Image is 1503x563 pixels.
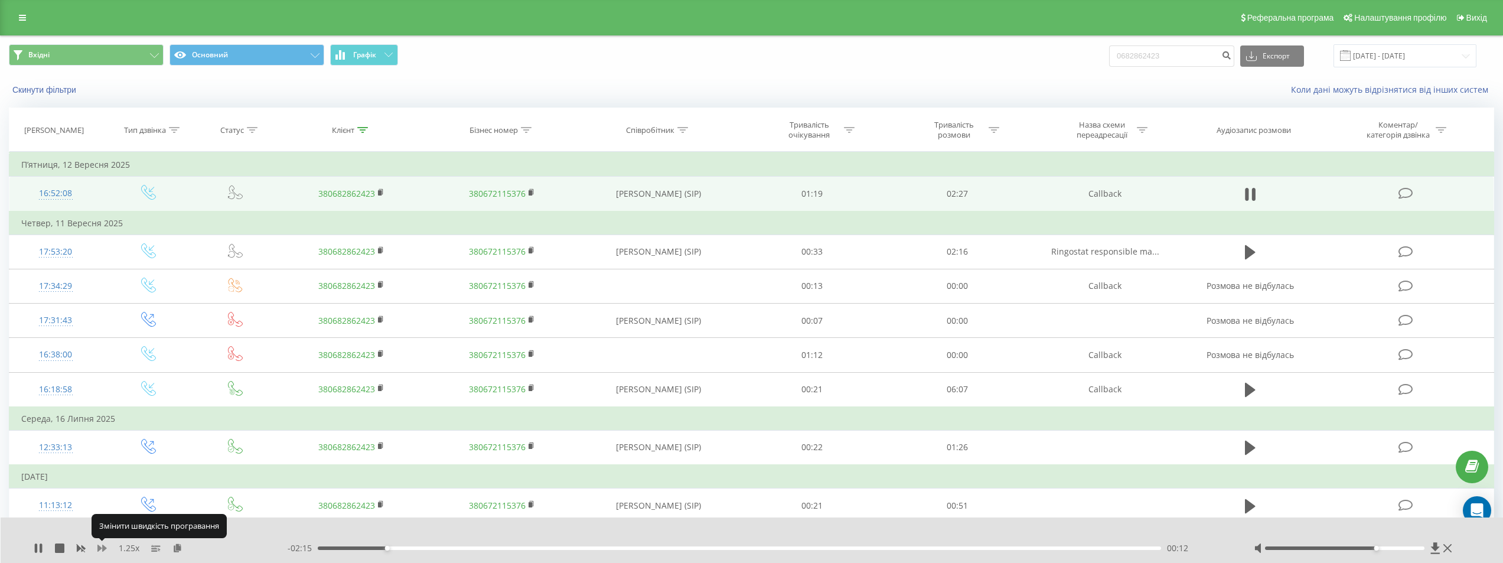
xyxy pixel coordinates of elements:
[885,430,1029,465] td: 01:26
[9,44,164,66] button: Вхідні
[578,177,740,211] td: [PERSON_NAME] (SIP)
[1374,546,1379,551] div: Accessibility label
[332,125,354,135] div: Клієнт
[885,338,1029,372] td: 00:00
[1240,45,1304,67] button: Експорт
[578,489,740,523] td: [PERSON_NAME] (SIP)
[9,153,1494,177] td: П’ятниця, 12 Вересня 2025
[469,500,526,511] a: 380672115376
[92,514,227,538] div: Змінити швидкість програвання
[169,44,324,66] button: Основний
[21,309,90,332] div: 17:31:43
[21,240,90,263] div: 17:53:20
[740,177,885,211] td: 01:19
[469,315,526,326] a: 380672115376
[1466,13,1487,22] span: Вихід
[385,546,390,551] div: Accessibility label
[469,441,526,453] a: 380672115376
[318,188,375,199] a: 380682862423
[740,269,885,303] td: 00:13
[1463,496,1491,525] div: Open Intercom Messenger
[24,125,84,135] div: [PERSON_NAME]
[578,430,740,465] td: [PERSON_NAME] (SIP)
[740,338,885,372] td: 01:12
[1109,45,1234,67] input: Пошук за номером
[1291,84,1494,95] a: Коли дані можуть відрізнятися вiд інших систем
[318,349,375,360] a: 380682862423
[21,182,90,205] div: 16:52:08
[469,383,526,395] a: 380672115376
[28,50,50,60] span: Вхідні
[1207,315,1294,326] span: Розмова не відбулась
[1167,542,1188,554] span: 00:12
[124,125,166,135] div: Тип дзвінка
[469,188,526,199] a: 380672115376
[740,372,885,407] td: 00:21
[626,125,674,135] div: Співробітник
[318,280,375,291] a: 380682862423
[1071,120,1134,140] div: Назва схеми переадресації
[21,436,90,459] div: 12:33:13
[1051,246,1159,257] span: Ringostat responsible ma...
[9,407,1494,431] td: Середа, 16 Липня 2025
[1354,13,1446,22] span: Налаштування профілю
[1247,13,1334,22] span: Реферальна програма
[740,304,885,338] td: 00:07
[1029,177,1180,211] td: Callback
[21,494,90,517] div: 11:13:12
[1029,269,1180,303] td: Callback
[318,383,375,395] a: 380682862423
[1029,338,1180,372] td: Callback
[778,120,841,140] div: Тривалість очікування
[1217,125,1291,135] div: Аудіозапис розмови
[119,542,139,554] span: 1.25 x
[740,235,885,269] td: 00:33
[469,349,526,360] a: 380672115376
[885,235,1029,269] td: 02:16
[470,125,518,135] div: Бізнес номер
[1207,280,1294,291] span: Розмова не відбулась
[740,489,885,523] td: 00:21
[318,500,375,511] a: 380682862423
[885,372,1029,407] td: 06:07
[885,177,1029,211] td: 02:27
[922,120,986,140] div: Тривалість розмови
[318,441,375,453] a: 380682862423
[21,343,90,366] div: 16:38:00
[885,269,1029,303] td: 00:00
[353,51,376,59] span: Графік
[21,378,90,401] div: 16:18:58
[9,211,1494,235] td: Четвер, 11 Вересня 2025
[318,246,375,257] a: 380682862423
[1207,349,1294,360] span: Розмова не відбулась
[1029,372,1180,407] td: Callback
[288,542,318,554] span: - 02:15
[885,489,1029,523] td: 00:51
[9,465,1494,489] td: [DATE]
[740,430,885,465] td: 00:22
[21,275,90,298] div: 17:34:29
[885,304,1029,338] td: 00:00
[9,84,82,95] button: Скинути фільтри
[469,246,526,257] a: 380672115376
[578,372,740,407] td: [PERSON_NAME] (SIP)
[469,280,526,291] a: 380672115376
[1364,120,1433,140] div: Коментар/категорія дзвінка
[330,44,398,66] button: Графік
[578,235,740,269] td: [PERSON_NAME] (SIP)
[220,125,244,135] div: Статус
[578,304,740,338] td: [PERSON_NAME] (SIP)
[318,315,375,326] a: 380682862423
